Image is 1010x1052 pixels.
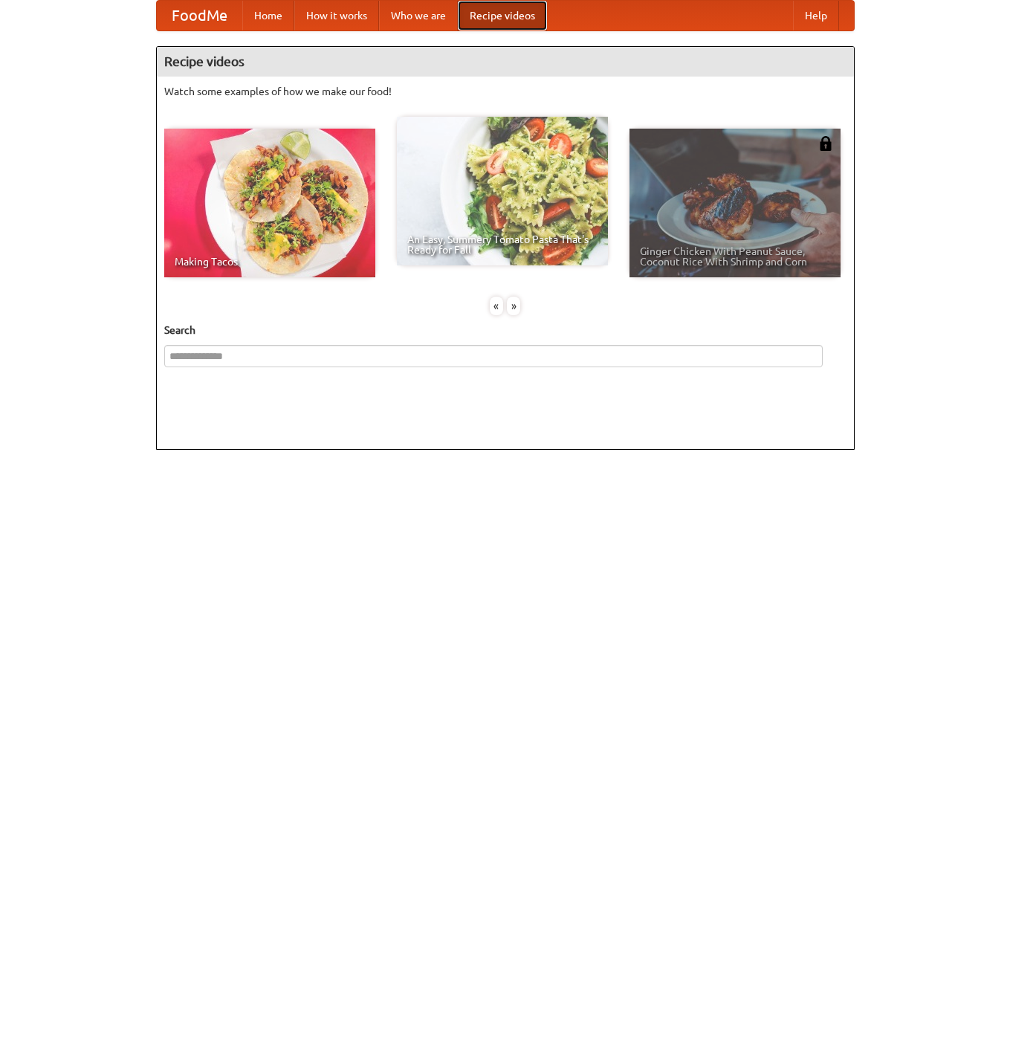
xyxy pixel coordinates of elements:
p: Watch some examples of how we make our food! [164,84,846,99]
a: How it works [294,1,379,30]
h4: Recipe videos [157,47,854,77]
span: An Easy, Summery Tomato Pasta That's Ready for Fall [407,234,598,255]
span: Making Tacos [175,256,365,267]
h5: Search [164,323,846,338]
a: Home [242,1,294,30]
div: « [490,297,503,315]
a: Who we are [379,1,458,30]
div: » [507,297,520,315]
a: An Easy, Summery Tomato Pasta That's Ready for Fall [397,117,608,265]
a: Help [793,1,839,30]
a: Recipe videos [458,1,547,30]
a: FoodMe [157,1,242,30]
a: Making Tacos [164,129,375,277]
img: 483408.png [818,136,833,151]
